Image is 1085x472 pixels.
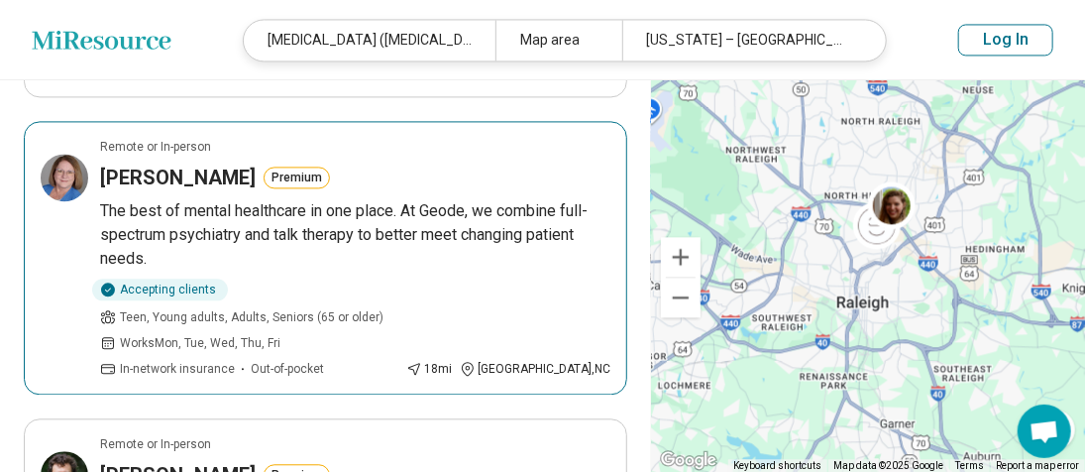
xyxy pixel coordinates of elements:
p: Remote or In-person [100,138,211,156]
div: [GEOGRAPHIC_DATA] , NC [460,360,610,378]
div: Accepting clients [92,279,228,300]
div: [MEDICAL_DATA] ([MEDICAL_DATA]) [244,20,495,60]
button: Log In [958,24,1053,56]
button: Zoom out [661,278,701,317]
a: Terms [955,460,984,471]
div: [US_STATE] – [GEOGRAPHIC_DATA] [622,20,874,60]
span: Out-of-pocket [251,360,324,378]
span: Works Mon, Tue, Wed, Thu, Fri [120,334,280,352]
div: 18 mi [406,360,452,378]
p: Remote or In-person [100,435,211,453]
a: Open chat [1018,405,1071,458]
a: Report a map error [996,460,1079,471]
button: Zoom in [661,237,701,277]
h3: [PERSON_NAME] [100,164,256,191]
span: Teen, Young adults, Adults, Seniors (65 or older) [120,308,383,326]
span: Map data ©2025 Google [833,460,943,471]
span: In-network insurance [120,360,235,378]
div: Map area [495,20,621,60]
p: The best of mental healthcare in one place. At Geode, we combine full-spectrum psychiatry and tal... [100,199,610,271]
button: Premium [264,167,330,188]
